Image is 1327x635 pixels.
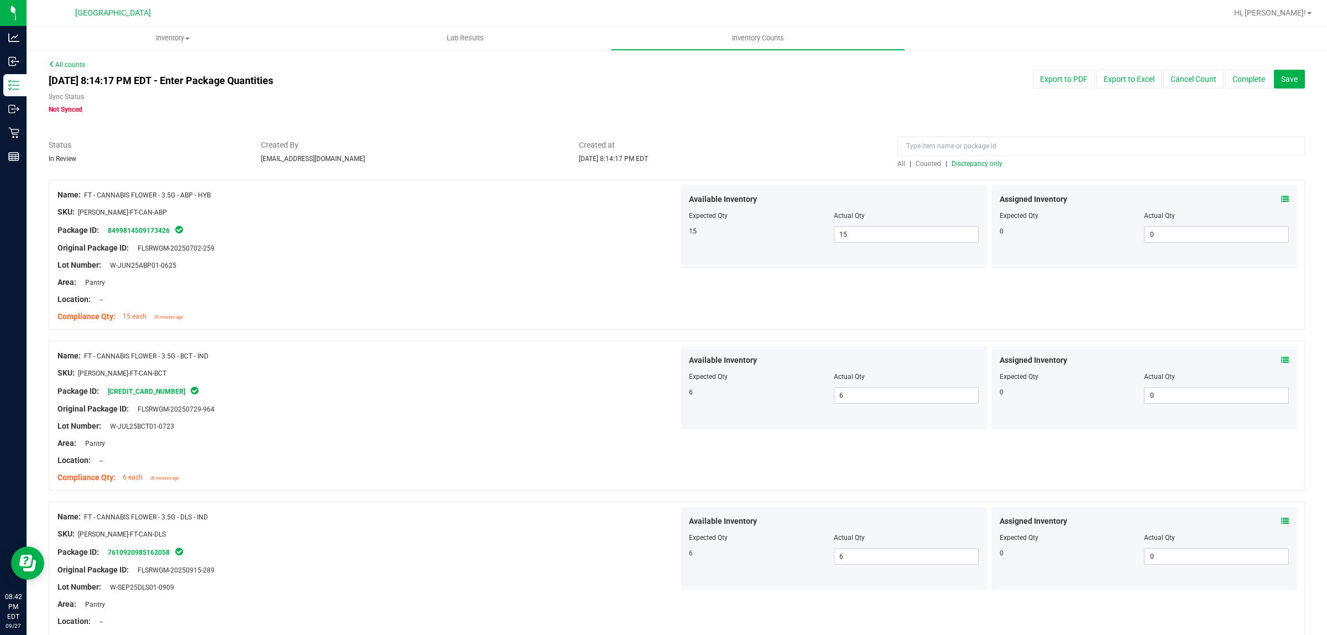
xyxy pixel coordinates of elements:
inline-svg: Reports [8,151,19,162]
span: Hi, [PERSON_NAME]! [1234,8,1306,17]
iframe: Resource center [11,546,44,580]
div: 0 [1000,387,1145,397]
div: Expected Qty [1000,372,1145,382]
button: Complete [1225,70,1272,89]
span: [DATE] 8:14:17 PM EDT [579,155,648,163]
span: Lot Number: [58,261,101,269]
a: Lab Results [319,27,612,50]
span: Package ID: [58,548,99,556]
span: -- [94,457,103,465]
span: [GEOGRAPHIC_DATA] [75,8,151,18]
inline-svg: Inbound [8,56,19,67]
a: Counted [913,160,945,168]
span: Actual Qty [834,534,865,542]
span: Original Package ID: [58,243,129,252]
h4: [DATE] 8:14:17 PM EDT - Enter Package Quantities [49,75,775,86]
a: 8499814509173426 [108,227,170,235]
span: Discrepancy only [952,160,1002,168]
span: 6 [689,388,693,396]
input: 0 [1145,549,1288,564]
span: FLSRWGM-20250915-289 [132,566,215,574]
button: Export to Excel [1096,70,1162,89]
span: Area: [58,278,76,287]
input: 6 [834,549,978,564]
span: [EMAIL_ADDRESS][DOMAIN_NAME] [261,155,365,163]
span: W-JUL25BCT01-0723 [105,423,174,430]
span: SKU: [58,368,75,377]
input: 0 [1145,388,1288,403]
span: SKU: [58,529,75,538]
span: Name: [58,351,81,360]
span: [PERSON_NAME]-FT-CAN-ABP [78,209,167,216]
input: 0 [1145,227,1288,242]
span: In Sync [190,385,200,396]
span: Area: [58,439,76,447]
div: Expected Qty [1000,211,1145,221]
span: 26 minutes ago [154,315,183,320]
span: Expected Qty [689,534,728,542]
span: Expected Qty [689,212,728,220]
inline-svg: Outbound [8,103,19,114]
span: Not Synced [49,106,82,113]
span: Compliance Qty: [58,312,116,321]
span: Pantry [80,601,105,608]
span: Pantry [80,440,105,447]
span: Available Inventory [689,355,757,366]
span: [PERSON_NAME]-FT-CAN-BCT [78,369,166,377]
span: Expected Qty [689,373,728,381]
span: Pantry [80,279,105,287]
span: Available Inventory [689,194,757,205]
span: Save [1281,75,1298,84]
span: Counted [916,160,941,168]
span: Name: [58,512,81,521]
span: Assigned Inventory [1000,355,1067,366]
span: Lot Number: [58,582,101,591]
span: Assigned Inventory [1000,516,1067,527]
a: Inventory [27,27,319,50]
a: Discrepancy only [949,160,1002,168]
span: -- [94,296,103,304]
span: 15 [689,227,697,235]
p: 08:42 PM EDT [5,592,22,622]
p: 09/27 [5,622,22,630]
div: 0 [1000,226,1145,236]
a: All [897,160,910,168]
span: FLSRWGM-20250729-964 [132,405,215,413]
a: Inventory Counts [612,27,904,50]
span: -- [94,618,103,626]
span: Actual Qty [834,212,865,220]
span: 26 minutes ago [150,476,179,481]
span: FLSRWGM-20250702-259 [132,244,215,252]
span: Inventory [27,33,318,43]
span: In Sync [174,224,184,235]
span: Location: [58,617,91,626]
span: In Sync [174,546,184,557]
div: Actual Qty [1144,533,1289,543]
span: Lot Number: [58,421,101,430]
inline-svg: Analytics [8,32,19,43]
span: Package ID: [58,226,99,235]
span: Status [49,139,244,151]
span: [PERSON_NAME]-FT-CAN-DLS [78,530,166,538]
span: | [910,160,911,168]
span: SKU: [58,207,75,216]
span: FT - CANNABIS FLOWER - 3.5G - DLS - IND [84,513,208,521]
inline-svg: Inventory [8,80,19,91]
span: W-JUN25ABP01-0625 [105,262,176,269]
inline-svg: Retail [8,127,19,138]
a: 7610920985162058 [108,549,170,556]
span: In Review [49,155,76,163]
span: Inventory Counts [717,33,799,43]
span: Assigned Inventory [1000,194,1067,205]
button: Save [1274,70,1305,89]
a: All counts [49,61,85,69]
input: 15 [834,227,978,242]
span: 6 each [123,473,143,481]
input: 6 [834,388,978,403]
span: Location: [58,456,91,465]
a: [CREDIT_CARD_NUMBER] [108,388,185,395]
div: 0 [1000,548,1145,558]
span: Name: [58,190,81,199]
span: All [897,160,905,168]
span: Created By [261,139,563,151]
